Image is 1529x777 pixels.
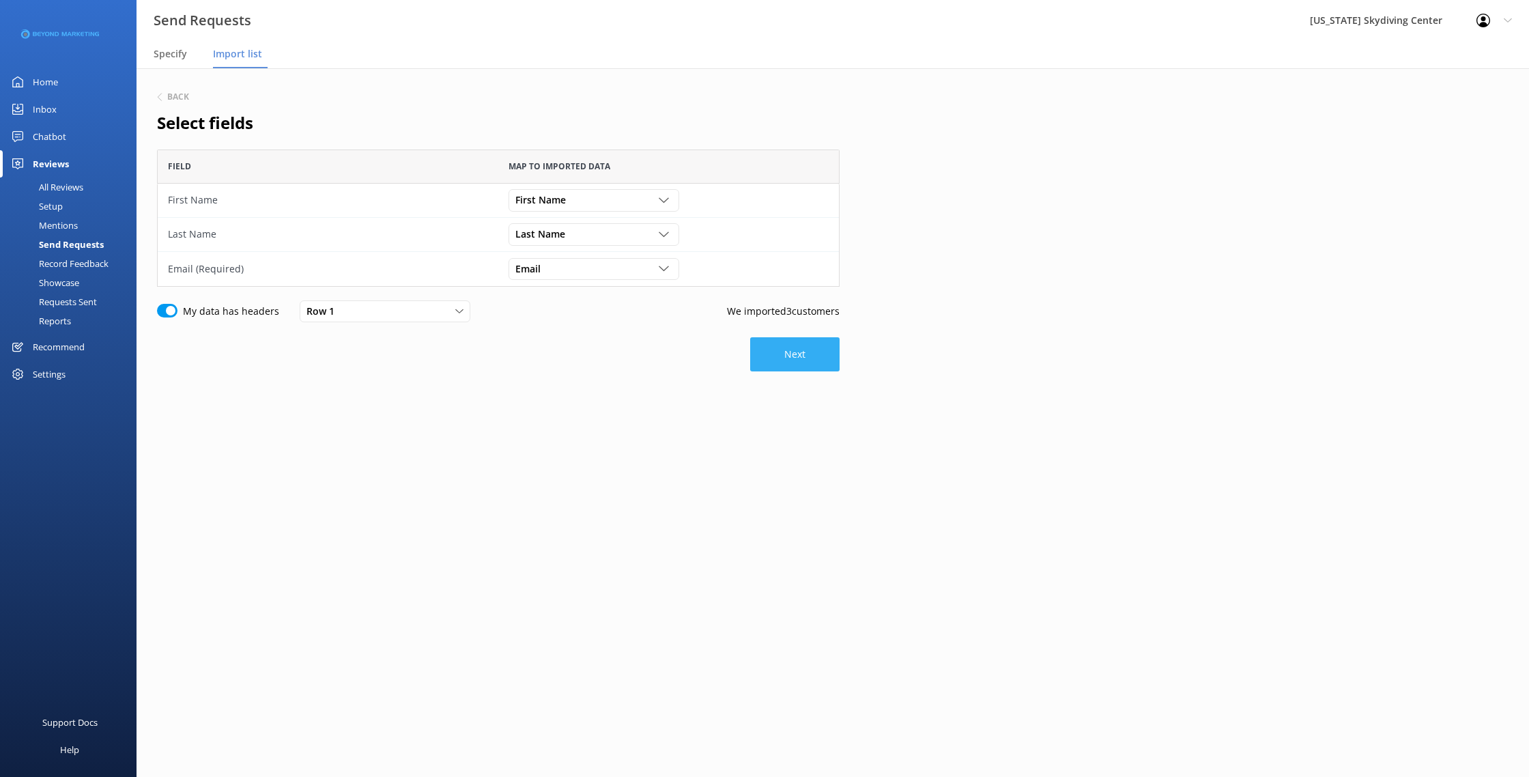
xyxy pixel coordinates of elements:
[8,273,79,292] div: Showcase
[33,150,69,178] div: Reviews
[42,709,98,736] div: Support Docs
[515,193,574,208] span: First Name
[8,216,78,235] div: Mentions
[33,361,66,388] div: Settings
[509,160,610,173] span: Map to imported data
[168,160,191,173] span: Field
[8,254,109,273] div: Record Feedback
[8,197,137,216] a: Setup
[33,68,58,96] div: Home
[167,93,189,101] h6: Back
[60,736,79,763] div: Help
[515,227,573,242] span: Last Name
[154,10,251,31] h3: Send Requests
[183,304,279,319] label: My data has headers
[8,311,71,330] div: Reports
[8,235,137,254] a: Send Requests
[8,235,104,254] div: Send Requests
[8,311,137,330] a: Reports
[8,197,63,216] div: Setup
[8,216,137,235] a: Mentions
[154,47,187,61] span: Specify
[8,254,137,273] a: Record Feedback
[213,47,262,61] span: Import list
[8,273,137,292] a: Showcase
[727,304,840,319] p: We imported 3 customers
[8,292,137,311] a: Requests Sent
[515,262,549,277] span: Email
[8,178,137,197] a: All Reviews
[306,304,343,319] span: Row 1
[20,23,99,46] img: 3-1676954853.png
[33,96,57,123] div: Inbox
[750,337,840,371] button: Next
[157,184,840,286] div: grid
[8,292,97,311] div: Requests Sent
[33,123,66,150] div: Chatbot
[168,227,488,242] div: Last Name
[157,110,840,136] h2: Select fields
[8,178,83,197] div: All Reviews
[168,193,488,208] div: First Name
[157,93,189,101] button: Back
[33,333,85,361] div: Recommend
[168,262,488,277] div: Email (Required)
